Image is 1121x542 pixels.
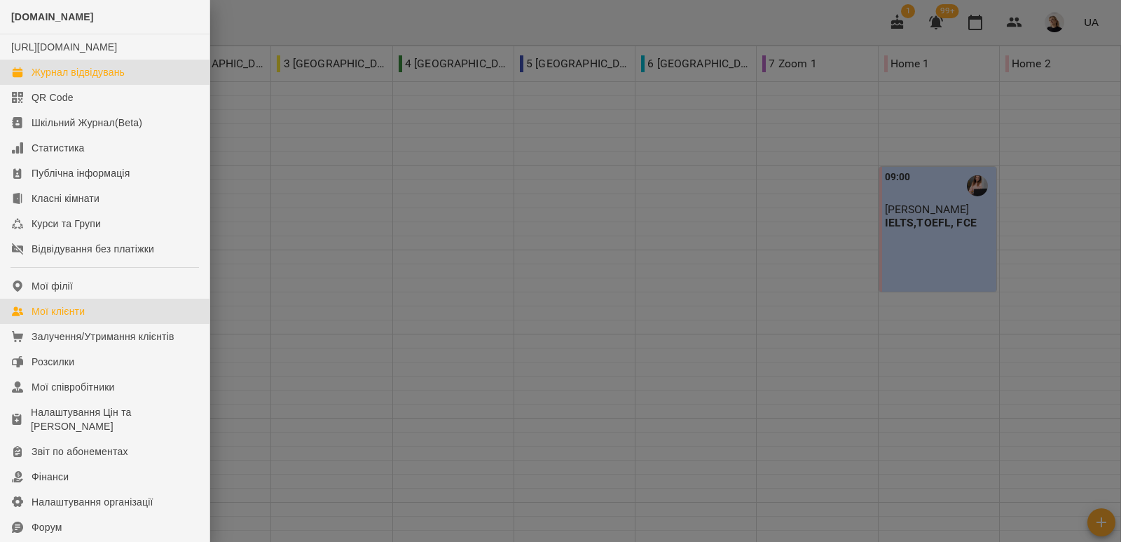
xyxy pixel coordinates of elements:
div: Налаштування Цін та [PERSON_NAME] [31,405,198,433]
div: Форум [32,520,62,534]
div: Налаштування організації [32,495,153,509]
a: [URL][DOMAIN_NAME] [11,41,117,53]
div: Мої філії [32,279,73,293]
div: Мої клієнти [32,304,85,318]
div: Журнал відвідувань [32,65,125,79]
div: Курси та Групи [32,217,101,231]
span: [DOMAIN_NAME] [11,11,94,22]
div: Публічна інформація [32,166,130,180]
div: QR Code [32,90,74,104]
div: Звіт по абонементах [32,445,128,459]
div: Фінанси [32,470,69,484]
div: Статистика [32,141,85,155]
div: Розсилки [32,355,74,369]
div: Залучення/Утримання клієнтів [32,330,174,344]
div: Класні кімнати [32,191,99,205]
div: Мої співробітники [32,380,115,394]
div: Відвідування без платіжки [32,242,154,256]
div: Шкільний Журнал(Beta) [32,116,142,130]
